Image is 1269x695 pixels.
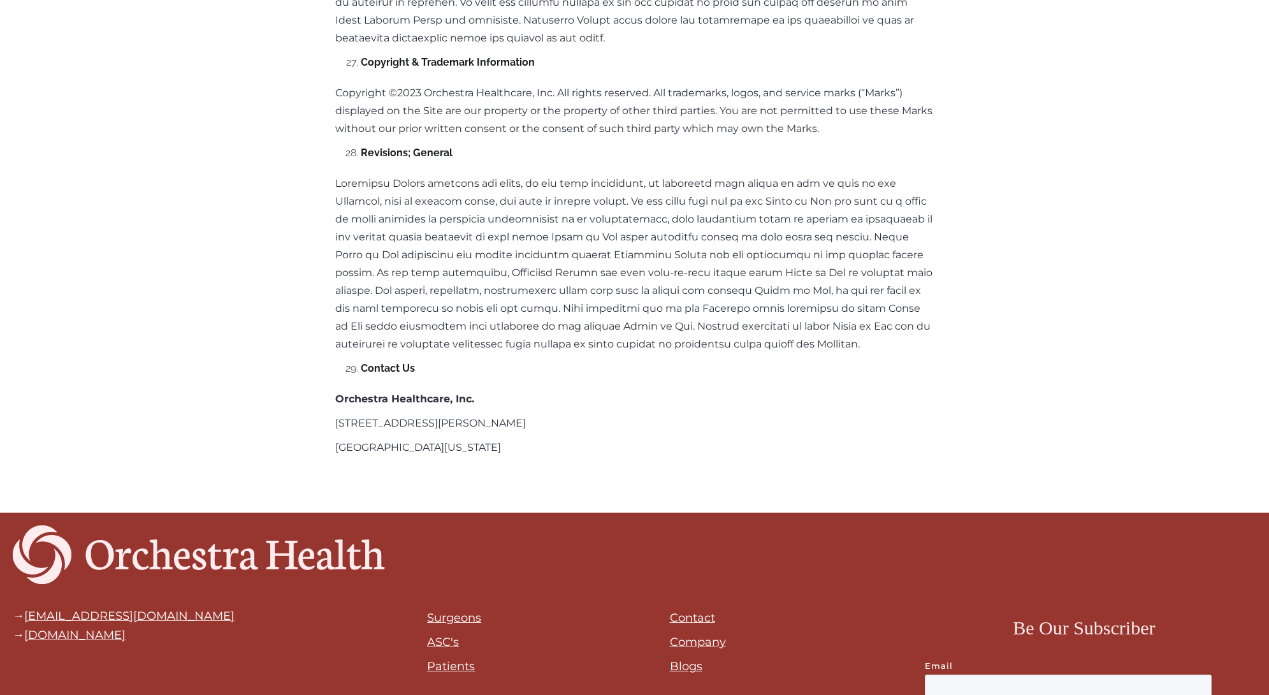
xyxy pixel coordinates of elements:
a: [EMAIL_ADDRESS][DOMAIN_NAME] [24,609,235,623]
a: Patients [427,659,475,673]
a: Surgeons [427,611,481,625]
h3: Be Our Subscriber [1013,613,1155,643]
a: Company [670,635,726,649]
p: [STREET_ADDRESS][PERSON_NAME] [335,414,934,432]
div: → [13,610,235,622]
p: ‍ [335,463,934,481]
p: Copyright ©2023 Orchestra Healthcare, Inc. All rights reserved. All trademarks, logos, and servic... [335,84,934,138]
div: → [13,629,235,641]
p: [GEOGRAPHIC_DATA][US_STATE] [335,439,934,457]
p: Loremipsu Dolors ametcons adi elits, do eiu temp incididunt, ut laboreetd magn aliqua en adm ve q... [335,175,934,353]
strong: Revisions; General [361,147,453,159]
strong: Copyright & Trademark Information [361,56,535,68]
strong: Contact Us [361,362,415,374]
a: Contact [670,611,715,625]
a: ASC's [427,635,459,649]
label: Email [925,659,1244,672]
a: [DOMAIN_NAME] [24,628,126,642]
strong: Orchestra Healthcare, Inc. [335,393,474,405]
a: Blogs [670,659,702,673]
